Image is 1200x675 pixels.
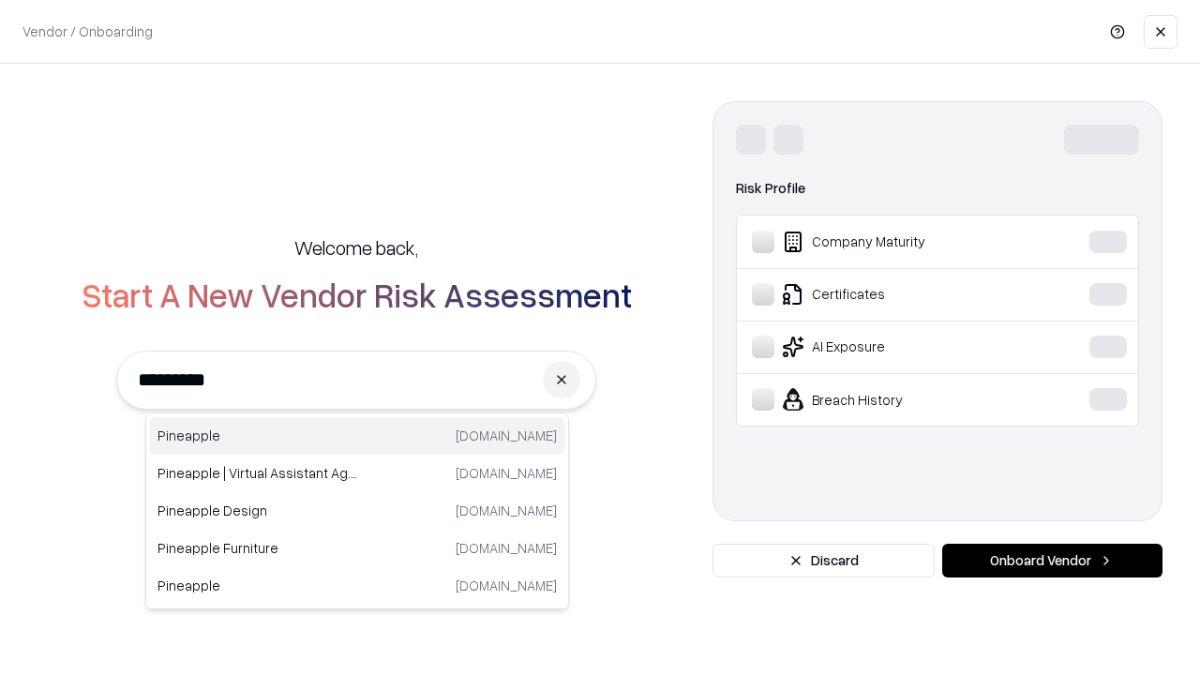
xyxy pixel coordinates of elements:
[736,177,1139,200] div: Risk Profile
[157,463,357,483] p: Pineapple | Virtual Assistant Agency
[157,576,357,595] p: Pineapple
[752,283,1032,306] div: Certificates
[22,22,153,41] p: Vendor / Onboarding
[157,538,357,558] p: Pineapple Furniture
[752,388,1032,411] div: Breach History
[145,412,569,609] div: Suggestions
[157,501,357,520] p: Pineapple Design
[752,336,1032,358] div: AI Exposure
[456,426,557,445] p: [DOMAIN_NAME]
[752,231,1032,253] div: Company Maturity
[942,544,1162,577] button: Onboard Vendor
[712,544,935,577] button: Discard
[456,538,557,558] p: [DOMAIN_NAME]
[82,276,632,313] h2: Start A New Vendor Risk Assessment
[456,501,557,520] p: [DOMAIN_NAME]
[157,426,357,445] p: Pineapple
[456,463,557,483] p: [DOMAIN_NAME]
[294,234,418,261] h5: Welcome back,
[456,576,557,595] p: [DOMAIN_NAME]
